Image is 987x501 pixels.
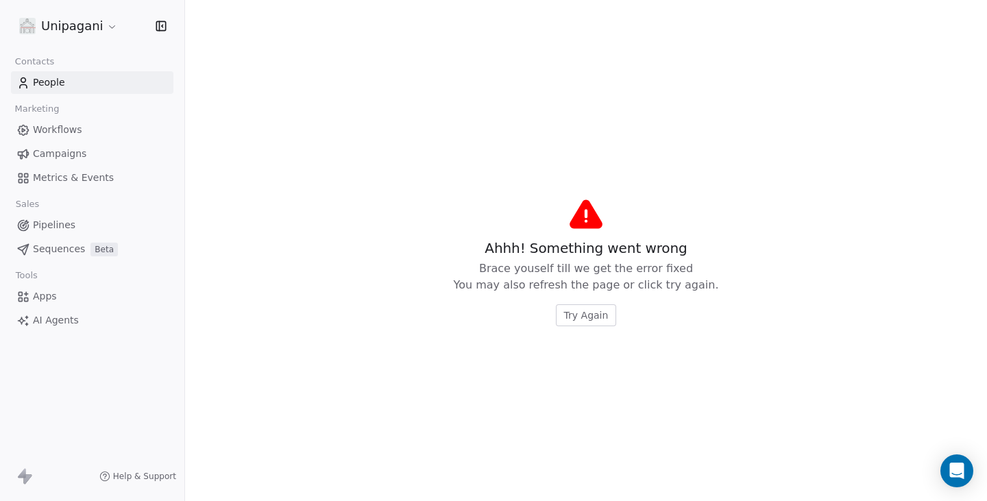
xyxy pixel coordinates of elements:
[454,260,719,293] span: Brace youself till we get the error fixed You may also refresh the page or click try again.
[33,147,86,161] span: Campaigns
[33,242,85,256] span: Sequences
[41,17,103,35] span: Unipagani
[11,143,173,165] a: Campaigns
[10,194,45,215] span: Sales
[33,171,114,185] span: Metrics & Events
[16,14,121,38] button: Unipagani
[90,243,118,256] span: Beta
[33,313,79,328] span: AI Agents
[33,123,82,137] span: Workflows
[33,75,65,90] span: People
[9,51,60,72] span: Contacts
[940,454,973,487] div: Open Intercom Messenger
[10,265,43,286] span: Tools
[564,308,609,322] span: Try Again
[9,99,65,119] span: Marketing
[11,167,173,189] a: Metrics & Events
[33,289,57,304] span: Apps
[11,285,173,308] a: Apps
[19,18,36,34] img: logo%20unipagani.png
[99,471,176,482] a: Help & Support
[113,471,176,482] span: Help & Support
[33,218,75,232] span: Pipelines
[11,309,173,332] a: AI Agents
[11,71,173,94] a: People
[11,238,173,260] a: SequencesBeta
[11,119,173,141] a: Workflows
[485,239,687,258] span: Ahhh! Something went wrong
[11,214,173,236] a: Pipelines
[556,304,617,326] button: Try Again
